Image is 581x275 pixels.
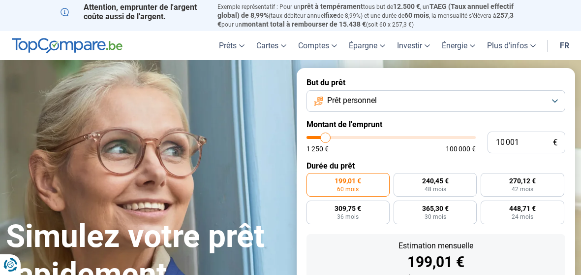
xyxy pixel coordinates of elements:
span: montant total à rembourser de 15.438 € [242,20,366,28]
button: Prêt personnel [306,90,566,112]
span: prêt à tempérament [301,2,363,10]
span: Prêt personnel [327,95,377,106]
img: TopCompare [12,38,122,54]
span: 1 250 € [306,145,329,152]
span: 240,45 € [422,177,449,184]
label: Montant de l'emprunt [306,120,566,129]
span: 60 mois [404,11,429,19]
span: 24 mois [512,214,533,220]
span: 448,71 € [509,205,536,212]
a: Épargne [343,31,391,60]
a: Prêts [213,31,250,60]
div: Estimation mensuelle [314,242,558,250]
span: 100 000 € [446,145,476,152]
label: Durée du prêt [306,161,566,171]
a: Énergie [436,31,481,60]
span: fixe [325,11,337,19]
span: 36 mois [337,214,359,220]
span: 365,30 € [422,205,449,212]
p: Attention, emprunter de l'argent coûte aussi de l'argent. [61,2,206,21]
span: 48 mois [425,186,446,192]
span: 257,3 € [217,11,514,28]
span: 270,12 € [509,177,536,184]
span: € [553,138,557,147]
span: TAEG (Taux annuel effectif global) de 8,99% [217,2,514,19]
span: 30 mois [425,214,446,220]
a: Cartes [250,31,292,60]
span: 12.500 € [393,2,420,10]
p: Exemple représentatif : Pour un tous but de , un (taux débiteur annuel de 8,99%) et une durée de ... [217,2,520,29]
div: 199,01 € [314,255,558,270]
a: Investir [391,31,436,60]
label: But du prêt [306,78,566,87]
a: Comptes [292,31,343,60]
span: 60 mois [337,186,359,192]
a: Plus d'infos [481,31,542,60]
span: 199,01 € [335,177,361,184]
span: 309,75 € [335,205,361,212]
a: fr [554,31,575,60]
span: 42 mois [512,186,533,192]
